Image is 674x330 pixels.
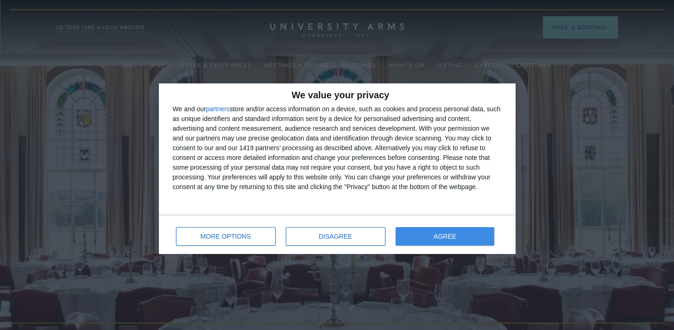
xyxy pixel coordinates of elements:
[286,227,385,246] button: DISAGREE
[396,227,495,246] button: AGREE
[159,83,516,254] div: qc-cmp2-ui
[176,227,276,246] button: MORE OPTIONS
[206,106,230,112] button: partners
[173,104,502,192] div: We and our store and/or access information on a device, such as cookies and process personal data...
[319,233,352,240] span: DISAGREE
[434,233,456,240] span: AGREE
[201,233,251,240] span: MORE OPTIONS
[173,90,502,100] h2: We value your privacy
